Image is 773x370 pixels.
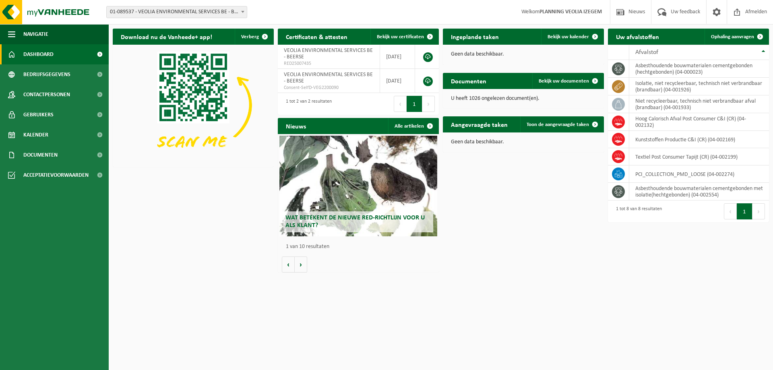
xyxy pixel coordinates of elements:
span: Wat betekent de nieuwe RED-richtlijn voor u als klant? [285,215,425,229]
p: U heeft 1026 ongelezen document(en). [451,96,596,101]
h2: Aangevraagde taken [443,116,516,132]
span: 01-089537 - VEOLIA ENVIRONMENTAL SERVICES BE - BEERSE [107,6,247,18]
button: Previous [394,96,407,112]
button: Previous [724,203,737,219]
a: Wat betekent de nieuwe RED-richtlijn voor u als klant? [279,136,437,236]
h2: Ingeplande taken [443,29,507,44]
h2: Uw afvalstoffen [608,29,667,44]
span: Acceptatievoorwaarden [23,165,89,185]
button: Volgende [295,256,307,273]
button: Vorige [282,256,295,273]
a: Bekijk uw certificaten [370,29,438,45]
span: Afvalstof [635,49,658,56]
td: isolatie, niet recycleerbaar, technisch niet verbrandbaar (brandbaar) (04-001926) [629,78,769,95]
td: [DATE] [380,69,415,93]
button: 1 [407,96,422,112]
span: Gebruikers [23,105,54,125]
button: 1 [737,203,752,219]
span: Dashboard [23,44,54,64]
button: Next [422,96,435,112]
img: Download de VHEPlus App [113,45,274,165]
h2: Download nu de Vanheede+ app! [113,29,220,44]
h2: Nieuws [278,118,314,134]
td: asbesthoudende bouwmaterialen cementgebonden met isolatie(hechtgebonden) (04-002554) [629,183,769,201]
a: Bekijk uw kalender [541,29,603,45]
button: Next [752,203,765,219]
td: niet recycleerbaar, technisch niet verbrandbaar afval (brandbaar) (04-001933) [629,95,769,113]
a: Alle artikelen [388,118,438,134]
p: Geen data beschikbaar. [451,52,596,57]
span: Bekijk uw kalender [548,34,589,39]
strong: PLANNING VEOLIA IZEGEM [539,9,602,15]
p: Geen data beschikbaar. [451,139,596,145]
td: [DATE] [380,45,415,69]
span: RED25007435 [284,60,374,67]
span: VEOLIA ENVIRONMENTAL SERVICES BE - BEERSE [284,48,373,60]
td: Textiel Post Consumer Tapijt (CR) (04-002199) [629,148,769,165]
span: Consent-SelfD-VEG2200090 [284,85,374,91]
span: Bedrijfsgegevens [23,64,70,85]
span: Verberg [241,34,259,39]
span: Bekijk uw certificaten [377,34,424,39]
span: VEOLIA ENVIRONMENTAL SERVICES BE - BEERSE [284,72,373,84]
span: Toon de aangevraagde taken [527,122,589,127]
span: Navigatie [23,24,48,44]
a: Bekijk uw documenten [532,73,603,89]
h2: Documenten [443,73,494,89]
span: Bekijk uw documenten [539,79,589,84]
span: Documenten [23,145,58,165]
span: Kalender [23,125,48,145]
p: 1 van 10 resultaten [286,244,435,250]
span: Contactpersonen [23,85,70,105]
a: Toon de aangevraagde taken [520,116,603,132]
h2: Certificaten & attesten [278,29,355,44]
span: 01-089537 - VEOLIA ENVIRONMENTAL SERVICES BE - BEERSE [106,6,247,18]
td: PCI_COLLECTION_PMD_LOOSE (04-002274) [629,165,769,183]
div: 1 tot 2 van 2 resultaten [282,95,332,113]
td: Hoog Calorisch Afval Post Consumer C&I (CR) (04-002132) [629,113,769,131]
td: asbesthoudende bouwmaterialen cementgebonden (hechtgebonden) (04-000023) [629,60,769,78]
td: Kunststoffen Productie C&I (CR) (04-002169) [629,131,769,148]
div: 1 tot 8 van 8 resultaten [612,203,662,220]
button: Verberg [235,29,273,45]
a: Ophaling aanvragen [705,29,768,45]
span: Ophaling aanvragen [711,34,754,39]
